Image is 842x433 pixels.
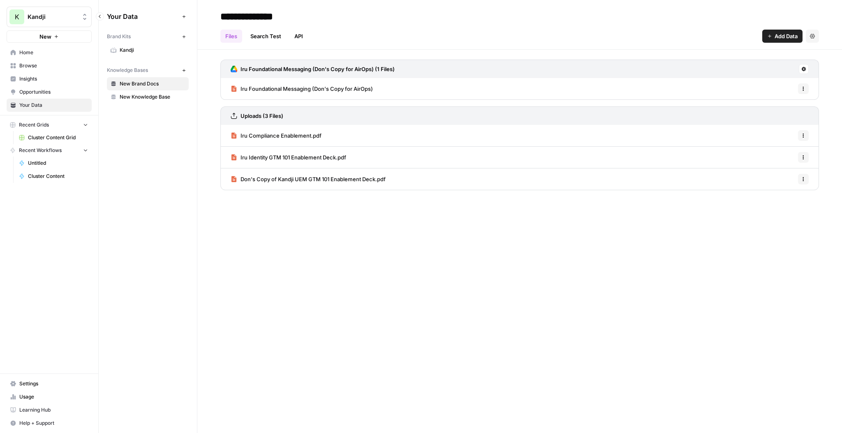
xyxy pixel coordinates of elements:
span: Browse [19,62,88,69]
a: Files [220,30,242,43]
span: Usage [19,393,88,401]
span: Untitled [28,159,88,167]
span: Home [19,49,88,56]
a: Usage [7,390,92,403]
a: Opportunities [7,85,92,99]
span: Learning Hub [19,406,88,414]
span: Recent Grids [19,121,49,129]
a: Cluster Content Grid [15,131,92,144]
a: Iru Foundational Messaging (Don's Copy for AirOps) (1 Files) [231,60,395,78]
a: Cluster Content [15,170,92,183]
a: Don's Copy of Kandji UEM GTM 101 Enablement Deck.pdf [231,168,386,190]
button: Help + Support [7,417,92,430]
span: Iru Compliance Enablement.pdf [241,131,322,140]
span: Kandji [120,46,185,54]
span: Cluster Content [28,173,88,180]
span: Insights [19,75,88,83]
span: Don's Copy of Kandji UEM GTM 101 Enablement Deck.pdf [241,175,386,183]
span: Brand Kits [107,33,131,40]
span: Recent Workflows [19,147,62,154]
a: Iru Identity GTM 101 Enablement Deck.pdf [231,147,346,168]
a: Settings [7,377,92,390]
a: Home [7,46,92,59]
span: Your Data [19,101,88,109]
a: New Brand Docs [107,77,189,90]
span: New Brand Docs [120,80,185,88]
span: Add Data [775,32,798,40]
span: Your Data [107,12,179,21]
h3: Uploads (3 Files) [241,112,283,120]
a: Kandji [107,44,189,57]
a: Your Data [7,99,92,112]
button: Recent Grids [7,119,92,131]
span: Knowledge Bases [107,67,148,74]
a: API [289,30,308,43]
a: Untitled [15,157,92,170]
span: Iru Foundational Messaging (Don's Copy for AirOps) [241,85,373,93]
a: Learning Hub [7,403,92,417]
span: Settings [19,380,88,387]
button: Workspace: Kandji [7,7,92,27]
button: Add Data [762,30,803,43]
button: Recent Workflows [7,144,92,157]
a: Search Test [245,30,286,43]
a: New Knowledge Base [107,90,189,104]
a: Insights [7,72,92,85]
span: Iru Identity GTM 101 Enablement Deck.pdf [241,153,346,161]
span: New [39,32,51,41]
span: Help + Support [19,419,88,427]
span: Kandji [28,13,77,21]
a: Iru Compliance Enablement.pdf [231,125,322,146]
a: Browse [7,59,92,72]
span: K [15,12,19,22]
span: New Knowledge Base [120,93,185,101]
a: Iru Foundational Messaging (Don's Copy for AirOps) [231,78,373,99]
button: New [7,30,92,43]
span: Cluster Content Grid [28,134,88,141]
a: Uploads (3 Files) [231,107,283,125]
h3: Iru Foundational Messaging (Don's Copy for AirOps) (1 Files) [241,65,395,73]
span: Opportunities [19,88,88,96]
